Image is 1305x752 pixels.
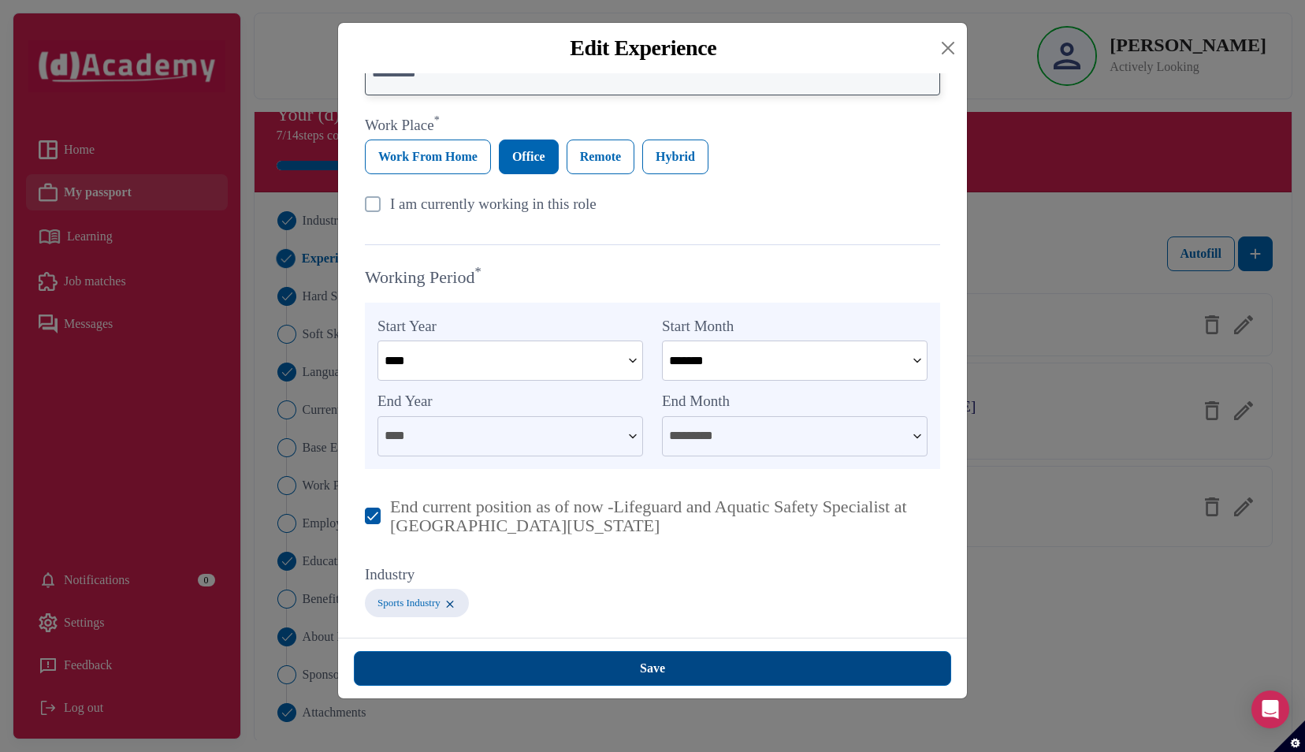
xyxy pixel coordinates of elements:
img: unCheck [365,196,381,212]
label: Work Place [365,114,940,137]
label: Hybrid [642,140,708,174]
label: Start Month [662,315,928,338]
label: Remote [567,140,634,174]
label: Start Year [377,315,643,338]
label: Industry [365,564,940,586]
img: ... [444,598,456,611]
img: check [365,508,381,524]
button: Save [354,651,951,686]
button: Set cookie preferences [1273,720,1305,752]
img: ... [908,417,927,456]
label: Work From Home [365,140,491,174]
img: ... [623,341,642,380]
div: Open Intercom Messenger [1251,691,1289,728]
div: Save [640,659,665,678]
p: End current position as of now - Lifeguard and Aquatic Safety Specialist at [GEOGRAPHIC_DATA][US_... [390,497,940,535]
label: End Year [377,390,643,413]
div: I am currently working in this role [390,193,597,216]
div: Edit Experience [351,35,935,61]
button: Close [935,35,961,61]
label: Sports Industry [377,595,441,611]
label: Working Period [365,264,940,290]
label: Office [499,140,559,174]
img: ... [623,417,642,456]
label: End Month [662,390,928,413]
img: ... [908,341,927,380]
